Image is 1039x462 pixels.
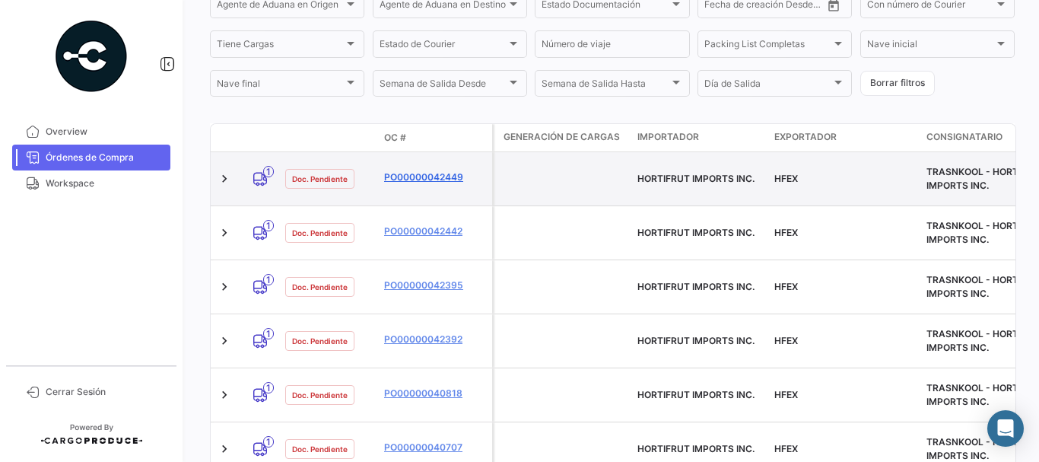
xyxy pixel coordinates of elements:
[53,18,129,94] img: powered-by.png
[384,131,406,145] span: OC #
[292,227,348,239] span: Doc. Pendiente
[217,81,344,91] span: Nave final
[12,170,170,196] a: Workspace
[631,124,768,151] datatable-header-cell: Importador
[494,124,631,151] datatable-header-cell: Generación de cargas
[292,443,348,455] span: Doc. Pendiente
[384,441,486,454] a: PO00000040707
[637,335,755,346] span: HORTIFRUT IMPORTS INC.
[217,2,344,12] span: Agente de Aduana en Origen
[542,2,669,12] span: Estado Documentación
[292,389,348,401] span: Doc. Pendiente
[263,436,274,448] span: 1
[46,151,164,164] span: Órdenes de Compra
[292,335,348,347] span: Doc. Pendiente
[378,125,492,151] datatable-header-cell: OC #
[384,387,486,400] a: PO00000040818
[384,279,486,292] a: PO00000042395
[241,132,279,144] datatable-header-cell: Modo de Transporte
[12,119,170,145] a: Overview
[774,173,798,184] span: HFEX
[637,130,699,144] span: Importador
[292,281,348,293] span: Doc. Pendiente
[263,382,274,393] span: 1
[637,173,755,184] span: HORTIFRUT IMPORTS INC.
[217,171,232,186] a: Expand/Collapse Row
[987,410,1024,447] div: Abrir Intercom Messenger
[12,145,170,170] a: Órdenes de Compra
[292,173,348,185] span: Doc. Pendiente
[768,124,920,151] datatable-header-cell: Exportador
[704,2,732,12] input: Desde
[774,130,837,144] span: Exportador
[217,387,232,403] a: Expand/Collapse Row
[217,41,344,52] span: Tiene Cargas
[279,132,378,144] datatable-header-cell: Estado Doc.
[263,274,274,285] span: 1
[637,389,755,400] span: HORTIFRUT IMPORTS INC.
[46,177,164,190] span: Workspace
[217,279,232,295] a: Expand/Collapse Row
[637,227,755,238] span: HORTIFRUT IMPORTS INC.
[637,443,755,454] span: HORTIFRUT IMPORTS INC.
[504,130,620,144] span: Generación de cargas
[380,81,507,91] span: Semana de Salida Desde
[46,385,164,399] span: Cerrar Sesión
[263,166,274,177] span: 1
[380,2,507,12] span: Agente de Aduana en Destino
[263,220,274,231] span: 1
[637,281,755,292] span: HORTIFRUT IMPORTS INC.
[46,125,164,139] span: Overview
[384,333,486,346] a: PO00000042392
[860,71,935,96] button: Borrar filtros
[742,2,799,12] input: Hasta
[263,328,274,339] span: 1
[384,225,486,238] a: PO00000042442
[704,81,831,91] span: Día de Salida
[384,170,486,184] a: PO00000042449
[867,2,994,12] span: Con número de Courier
[542,81,669,91] span: Semana de Salida Hasta
[217,333,232,349] a: Expand/Collapse Row
[774,335,798,346] span: HFEX
[774,389,798,400] span: HFEX
[774,227,798,238] span: HFEX
[774,443,798,454] span: HFEX
[217,225,232,241] a: Expand/Collapse Row
[774,281,798,292] span: HFEX
[380,41,507,52] span: Estado de Courier
[217,441,232,457] a: Expand/Collapse Row
[704,41,831,52] span: Packing List Completas
[867,41,994,52] span: Nave inicial
[926,130,1002,144] span: Consignatario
